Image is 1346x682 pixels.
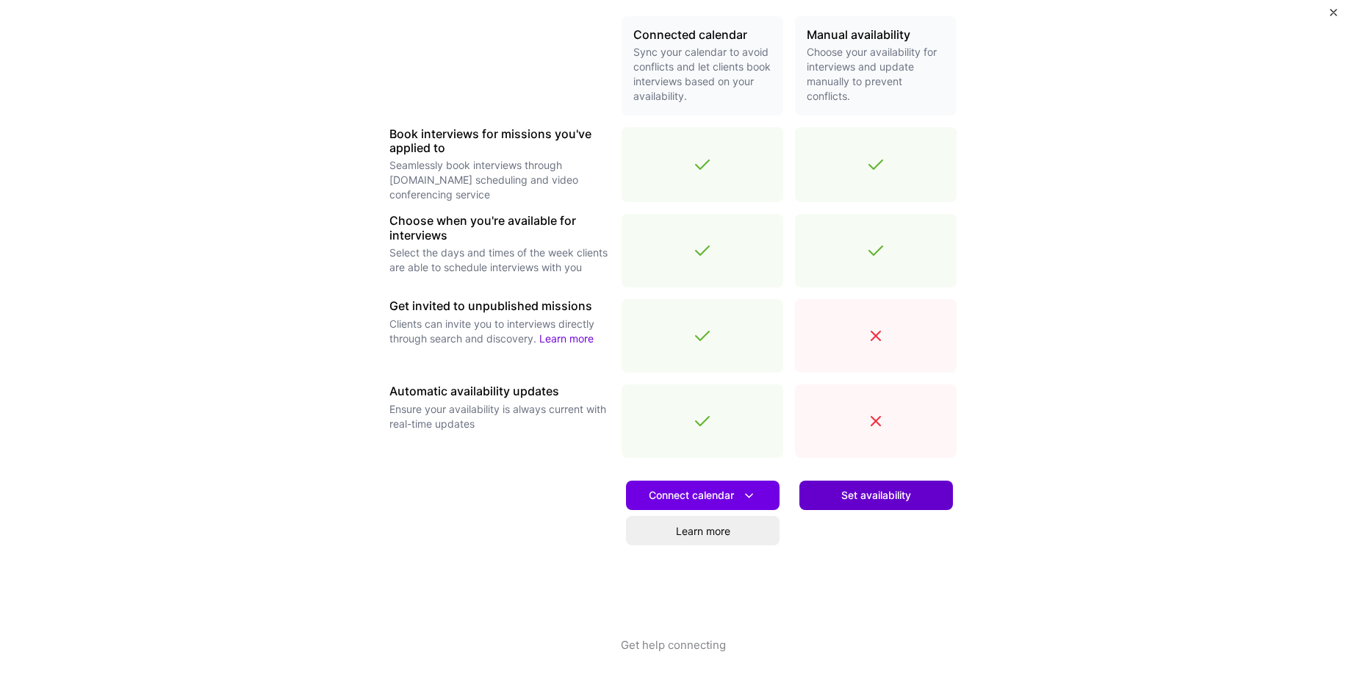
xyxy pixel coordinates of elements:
[799,481,953,510] button: Set availability
[389,127,610,155] h3: Book interviews for missions you've applied to
[1330,9,1337,24] button: Close
[741,488,757,503] i: icon DownArrowWhite
[841,488,911,503] span: Set availability
[389,402,610,431] p: Ensure your availability is always current with real-time updates
[389,158,610,202] p: Seamlessly book interviews through [DOMAIN_NAME] scheduling and video conferencing service
[649,488,757,503] span: Connect calendar
[389,214,610,242] h3: Choose when you're available for interviews
[389,299,610,313] h3: Get invited to unpublished missions
[389,317,610,346] p: Clients can invite you to interviews directly through search and discovery.
[807,28,945,42] h3: Manual availability
[389,384,610,398] h3: Automatic availability updates
[539,332,594,345] a: Learn more
[633,45,771,104] p: Sync your calendar to avoid conflicts and let clients book interviews based on your availability.
[626,481,780,510] button: Connect calendar
[633,28,771,42] h3: Connected calendar
[807,45,945,104] p: Choose your availability for interviews and update manually to prevent conflicts.
[626,516,780,545] a: Learn more
[621,637,726,682] button: Get help connecting
[389,245,610,275] p: Select the days and times of the week clients are able to schedule interviews with you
